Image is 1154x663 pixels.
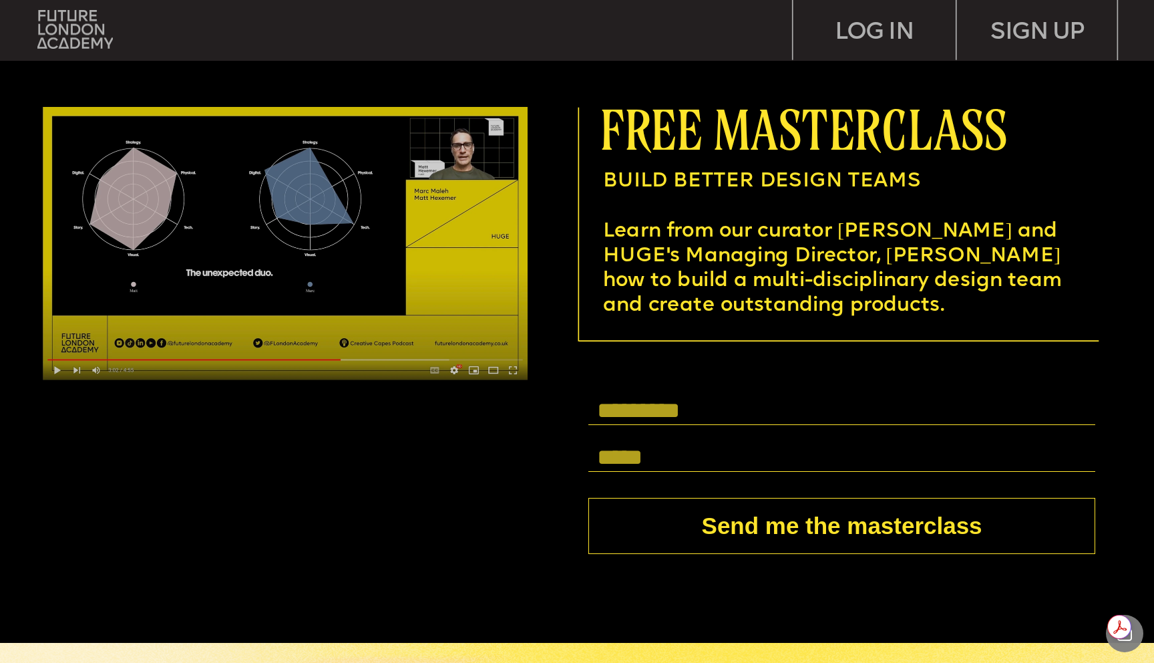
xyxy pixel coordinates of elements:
img: upload-6120175a-1ecc-4694-bef1-d61fdbc9d61d.jpg [43,107,528,380]
span: BUILD BETTER DESIGN TEAMS [603,172,921,192]
span: Learn from our curator [PERSON_NAME] and HUGE's Managing Director, [PERSON_NAME] how to build a m... [603,221,1067,316]
span: free masterclass [600,99,1008,158]
div: Share [1106,615,1143,652]
button: Send me the masterclass [588,498,1095,554]
img: upload-bfdffa89-fac7-4f57-a443-c7c39906ba42.png [37,10,113,48]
